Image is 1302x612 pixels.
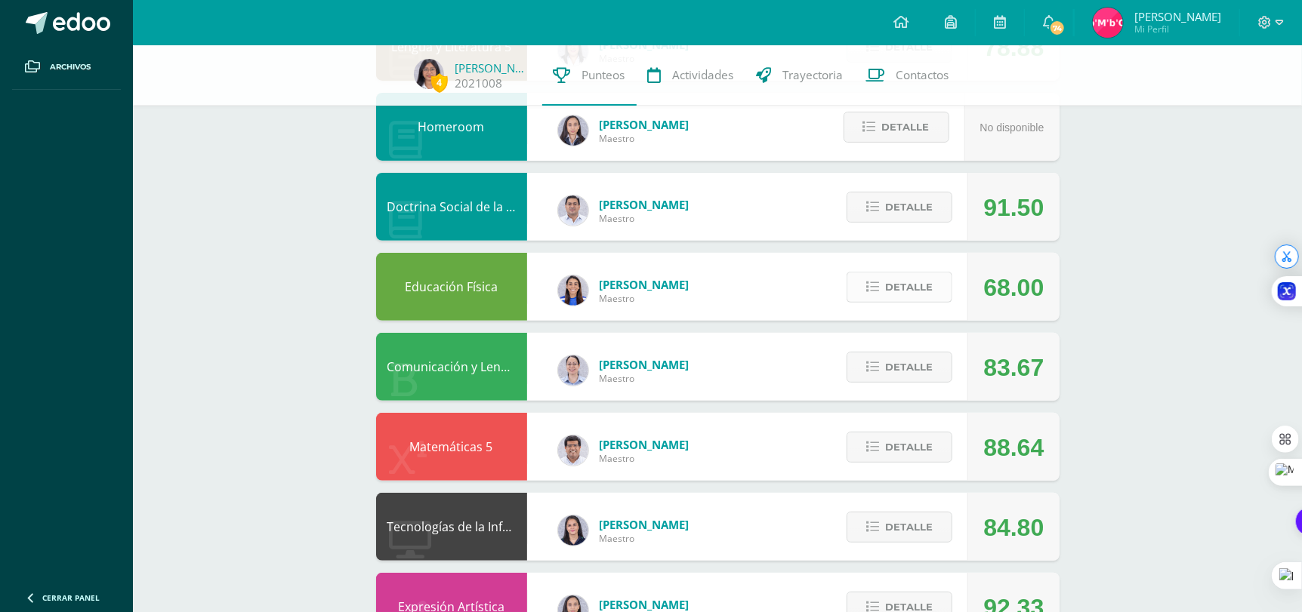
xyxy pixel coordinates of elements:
a: [PERSON_NAME] [455,60,531,75]
img: f8bed026a81847bd1b30322e6bc15b3b.png [414,59,444,89]
div: Educación Física [376,253,527,321]
span: Detalle [885,273,933,301]
span: [PERSON_NAME] [600,117,690,132]
span: Cerrar panel [42,592,100,603]
span: No disponible [980,121,1044,134]
a: 2021008 [455,75,503,91]
span: 74 [1049,20,1066,36]
span: Detalle [885,193,933,221]
span: Archivos [50,61,91,73]
span: Maestro [600,372,690,385]
span: [PERSON_NAME] [600,277,690,292]
div: Matemáticas 5 [376,413,527,481]
button: Detalle [847,272,952,303]
span: Maestro [600,292,690,305]
button: Detalle [847,432,952,463]
span: Detalle [885,513,933,541]
span: Contactos [896,67,949,83]
span: [PERSON_NAME] [600,597,690,612]
div: Doctrina Social de la Iglesia [376,173,527,241]
span: Maestro [600,132,690,145]
button: Detalle [847,352,952,383]
span: Detalle [885,353,933,381]
span: [PERSON_NAME] [600,357,690,372]
img: 01ec045deed16b978cfcd964fb0d0c55.png [558,435,588,466]
span: 4 [431,73,448,92]
div: Homeroom [376,93,527,161]
div: 88.64 [983,414,1044,481]
span: Trayectoria [783,67,844,83]
div: 68.00 [983,254,1044,321]
span: Maestro [600,212,690,225]
a: Trayectoria [745,45,855,106]
a: Punteos [542,45,637,106]
button: Detalle [847,192,952,223]
img: 35694fb3d471466e11a043d39e0d13e5.png [558,115,588,146]
a: Archivos [12,45,121,90]
a: Actividades [637,45,745,106]
button: Detalle [847,512,952,543]
span: [PERSON_NAME] [1134,9,1221,24]
span: [PERSON_NAME] [600,437,690,452]
div: 83.67 [983,334,1044,401]
span: Actividades [673,67,734,83]
span: [PERSON_NAME] [600,197,690,212]
span: Maestro [600,532,690,545]
span: Detalle [885,433,933,461]
span: Maestro [600,452,690,465]
span: [PERSON_NAME] [600,517,690,532]
img: dbcf09110664cdb6f63fe058abfafc14.png [558,515,588,546]
a: Contactos [855,45,961,106]
div: Tecnologías de la Información y la Comunicación 5 [376,493,527,561]
img: 0eea5a6ff783132be5fd5ba128356f6f.png [558,275,588,306]
img: 15aaa72b904403ebb7ec886ca542c491.png [558,195,588,226]
div: 84.80 [983,494,1044,561]
div: 91.50 [983,174,1044,241]
button: Detalle [844,112,949,143]
span: Punteos [582,67,625,83]
img: daba15fc5312cea3888e84612827f950.png [558,355,588,386]
span: Detalle [882,113,930,141]
div: Comunicación y Lenguaje L3 (Inglés) 5 [376,333,527,401]
span: Mi Perfil [1134,23,1221,35]
img: b0a9fb97db5b02e2105a0abf9dee063c.png [1093,8,1123,38]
